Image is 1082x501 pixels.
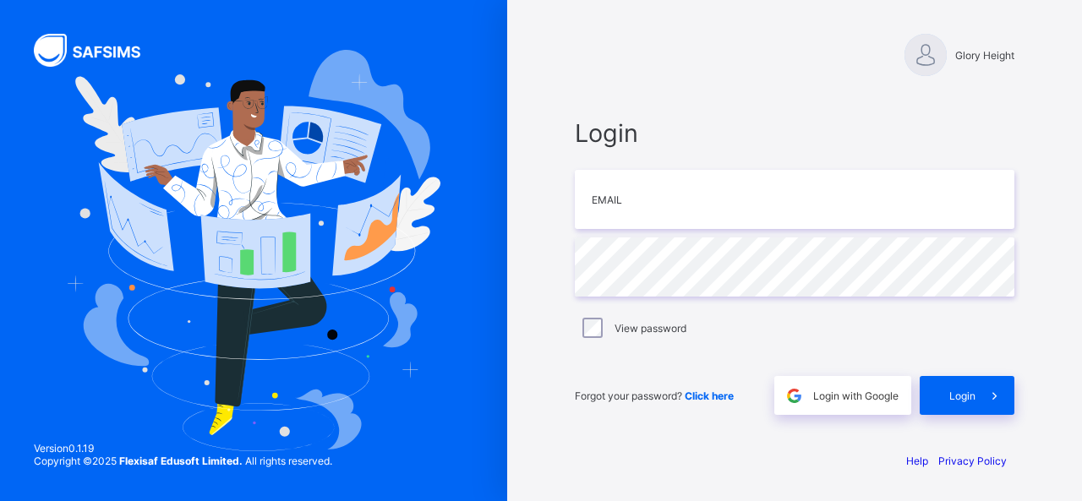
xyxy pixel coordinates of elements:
span: Login with Google [813,389,899,402]
strong: Flexisaf Edusoft Limited. [119,455,243,467]
span: Login [949,389,975,402]
span: Glory Height [955,49,1014,62]
img: Hero Image [67,50,440,450]
label: View password [615,322,686,335]
span: Version 0.1.19 [34,442,332,455]
a: Privacy Policy [938,455,1007,467]
span: Forgot your password? [575,389,734,402]
a: Help [906,455,928,467]
a: Click here [685,389,734,402]
img: google.396cfc9801f0270233282035f929180a.svg [784,386,804,406]
span: Login [575,118,1014,148]
span: Copyright © 2025 All rights reserved. [34,455,332,467]
img: SAFSIMS Logo [34,34,161,67]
